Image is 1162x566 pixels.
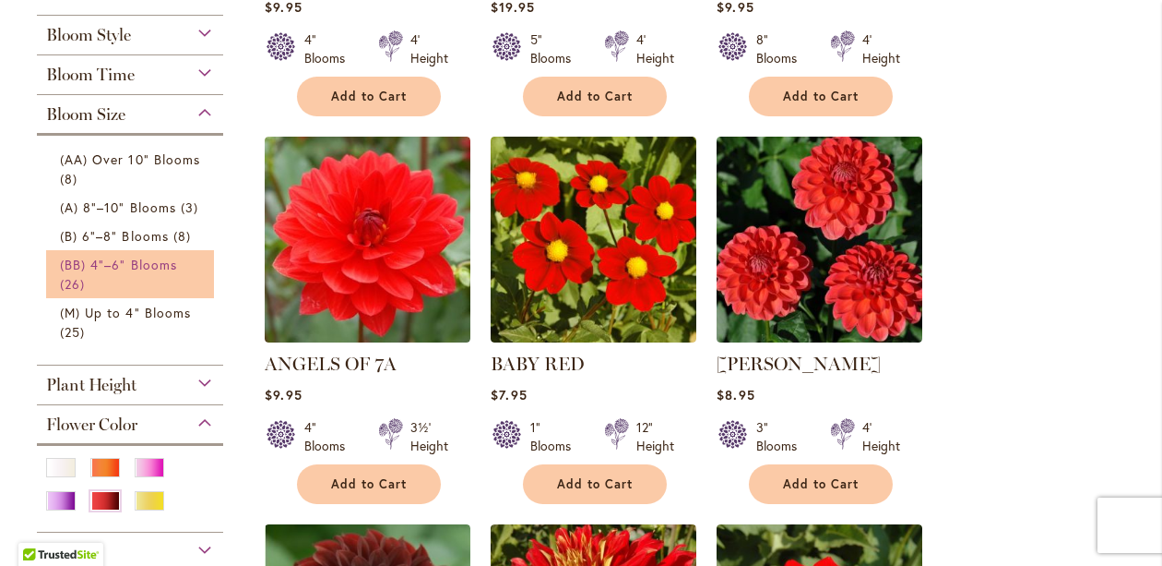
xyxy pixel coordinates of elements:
[60,256,177,273] span: (BB) 4"–6" Blooms
[181,198,203,217] span: 3
[491,137,696,343] img: BABY RED
[717,353,881,375] a: [PERSON_NAME]
[491,386,527,403] span: $7.95
[297,77,441,116] button: Add to Cart
[783,476,859,492] span: Add to Cart
[491,353,585,375] a: BABY RED
[60,304,191,321] span: (M) Up to 4" Blooms
[530,30,582,67] div: 5" Blooms
[530,418,582,455] div: 1" Blooms
[410,30,448,67] div: 4' Height
[717,329,922,346] a: BENJAMIN MATTHEW
[410,418,448,455] div: 3½' Height
[636,30,674,67] div: 4' Height
[46,375,136,395] span: Plant Height
[265,137,470,343] img: ANGELS OF 7A
[557,476,633,492] span: Add to Cart
[60,322,89,342] span: 25
[46,104,125,125] span: Bloom Size
[60,151,200,168] span: (AA) Over 10" Blooms
[756,418,808,455] div: 3" Blooms
[491,329,696,346] a: BABY RED
[523,77,667,116] button: Add to Cart
[46,25,131,45] span: Bloom Style
[60,198,205,217] a: (A) 8"–10" Blooms 3
[749,464,893,504] button: Add to Cart
[173,226,196,246] span: 8
[557,89,633,104] span: Add to Cart
[60,199,176,216] span: (A) 8"–10" Blooms
[265,386,302,403] span: $9.95
[60,303,205,342] a: (M) Up to 4" Blooms 25
[60,226,205,246] a: (B) 6"–8" Blooms 8
[60,227,169,245] span: (B) 6"–8" Blooms
[783,89,859,104] span: Add to Cart
[265,353,397,375] a: ANGELS OF 7A
[60,274,89,294] span: 26
[862,418,900,455] div: 4' Height
[331,476,407,492] span: Add to Cart
[749,77,893,116] button: Add to Cart
[297,464,441,504] button: Add to Cart
[862,30,900,67] div: 4' Height
[46,65,135,85] span: Bloom Time
[14,500,65,552] iframe: Launch Accessibility Center
[717,137,922,343] img: BENJAMIN MATTHEW
[60,169,82,188] span: 8
[265,329,470,346] a: ANGELS OF 7A
[46,415,137,435] span: Flower Color
[304,418,356,455] div: 4" Blooms
[60,255,205,294] a: (BB) 4"–6" Blooms 26
[717,386,754,403] span: $8.95
[523,464,667,504] button: Add to Cart
[636,418,674,455] div: 12" Height
[60,150,205,188] a: (AA) Over 10" Blooms 8
[756,30,808,67] div: 8" Blooms
[331,89,407,104] span: Add to Cart
[304,30,356,67] div: 4" Blooms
